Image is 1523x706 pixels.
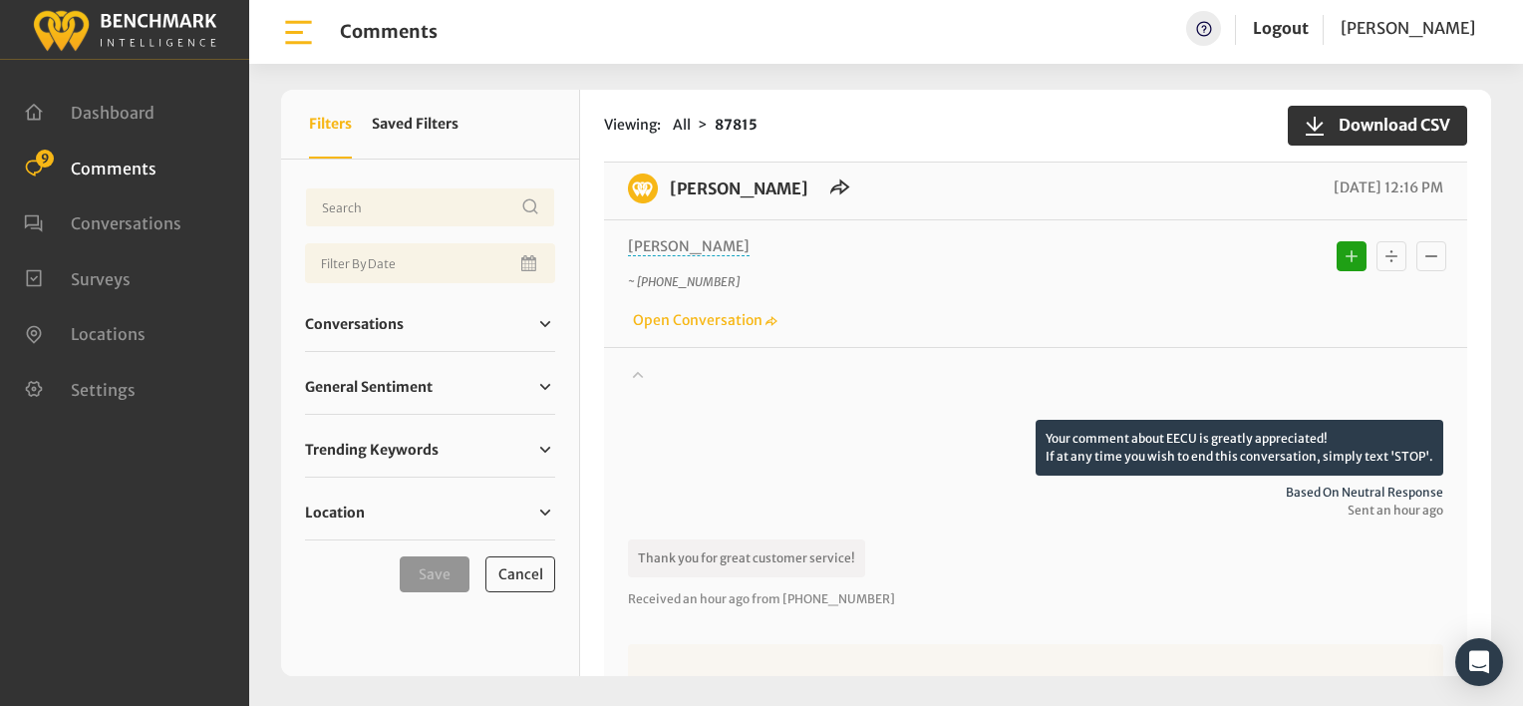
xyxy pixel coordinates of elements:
[1288,106,1467,146] button: Download CSV
[305,440,439,461] span: Trending Keywords
[485,556,555,592] button: Cancel
[752,591,895,606] span: from [PHONE_NUMBER]
[305,314,404,335] span: Conversations
[305,498,555,528] a: Location
[24,101,154,121] a: Dashboard
[1332,236,1451,276] div: Basic example
[628,484,1443,502] span: Based on neutral response
[1455,638,1503,686] div: Open Intercom Messenger
[305,309,555,339] a: Conversations
[24,157,156,176] a: Comments 9
[340,21,438,43] h1: Comments
[1036,420,1443,476] p: Your comment about EECU is greatly appreciated! If at any time you wish to end this conversation,...
[24,322,146,342] a: Locations
[305,372,555,402] a: General Sentiment
[1253,11,1309,46] a: Logout
[71,103,154,123] span: Dashboard
[305,187,555,227] input: Username
[71,324,146,344] span: Locations
[628,174,658,203] img: benchmark
[604,115,661,136] span: Viewing:
[71,268,131,288] span: Surveys
[24,378,136,398] a: Settings
[71,379,136,399] span: Settings
[305,243,555,283] input: Date range input field
[628,502,1443,520] span: Sent an hour ago
[71,158,156,177] span: Comments
[305,435,555,465] a: Trending Keywords
[1253,18,1309,38] a: Logout
[670,178,808,198] a: [PERSON_NAME]
[658,174,820,203] h6: EECU - Perrin
[36,150,54,168] span: 9
[24,211,181,231] a: Conversations
[628,539,865,577] p: Thank you for great customer service!
[1327,113,1450,137] span: Download CSV
[24,267,131,287] a: Surveys
[517,243,543,283] button: Open Calendar
[32,5,217,54] img: benchmark
[309,90,352,159] button: Filters
[715,116,758,134] strong: 87815
[305,377,433,398] span: General Sentiment
[628,311,777,329] a: Open Conversation
[1341,11,1475,46] a: [PERSON_NAME]
[628,274,740,289] i: ~ [PHONE_NUMBER]
[628,237,750,256] span: [PERSON_NAME]
[305,503,365,524] span: Location
[372,90,458,159] button: Saved Filters
[1329,178,1443,196] span: [DATE] 12:16 PM
[71,213,181,233] span: Conversations
[628,591,681,606] span: Received
[673,116,691,134] span: All
[1341,18,1475,38] span: [PERSON_NAME]
[683,591,750,606] span: an hour ago
[281,15,316,50] img: bar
